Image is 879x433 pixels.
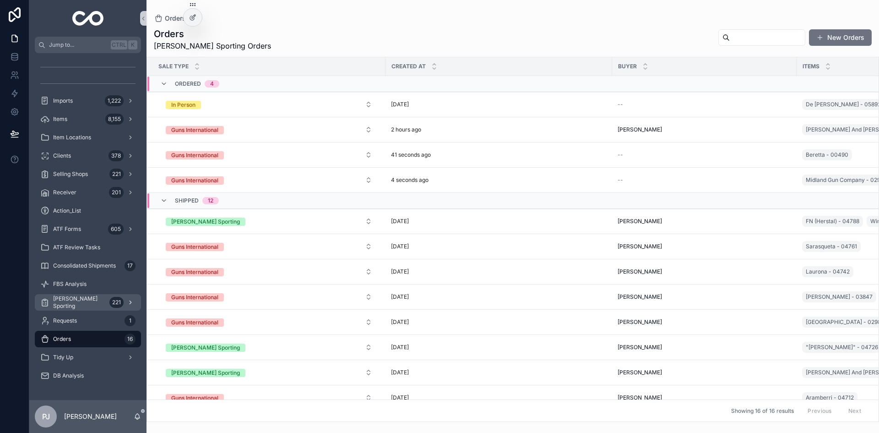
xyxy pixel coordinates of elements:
span: [PERSON_NAME] [618,344,662,351]
span: Receiver [53,189,76,196]
a: Select Button [158,171,380,189]
span: "[PERSON_NAME]" - 04726 [806,344,878,351]
a: Select Button [158,121,380,138]
a: [DATE] [391,369,607,376]
button: Select Button [158,289,380,305]
button: Select Button [158,389,380,406]
p: [DATE] [391,101,409,108]
div: 4 [210,80,214,88]
span: [PERSON_NAME] [618,293,662,301]
p: [PERSON_NAME] [64,412,117,421]
span: ATF Review Tasks [53,244,100,251]
span: [PERSON_NAME] [618,268,662,275]
div: [PERSON_NAME] Sporting [171,369,240,377]
div: 8,155 [105,114,124,125]
a: [PERSON_NAME] [618,243,791,250]
button: Select Button [158,213,380,230]
a: [PERSON_NAME] [618,318,791,326]
a: Action_List [35,203,141,219]
a: Sarasqueta - 04761 [802,241,861,252]
p: [DATE] [391,268,409,275]
span: [PERSON_NAME] Sporting [53,295,106,310]
img: App logo [72,11,104,26]
a: [PERSON_NAME] [618,218,791,225]
span: Beretta - 00490 [806,151,848,159]
div: [PERSON_NAME] Sporting [171,218,240,226]
span: PJ [42,411,50,422]
a: [PERSON_NAME] Sporting221 [35,294,141,311]
a: Select Button [158,288,380,306]
a: Select Button [158,146,380,164]
div: 605 [108,224,124,235]
a: Select Button [158,339,380,356]
a: Aramberri - 04712 [802,392,857,403]
button: Select Button [158,96,380,113]
a: [DATE] [391,101,607,108]
a: [DATE] [391,318,607,326]
button: Select Button [158,238,380,255]
a: Select Button [158,389,380,406]
div: 1 [125,315,136,326]
a: [PERSON_NAME] [618,369,791,376]
div: Guns International [171,268,218,276]
div: 1,222 [105,95,124,106]
div: Guns International [171,394,218,402]
span: ATF Forms [53,225,81,233]
div: In Person [171,101,195,109]
div: Guns International [171,151,218,159]
span: FBS Analysis [53,280,87,288]
span: Items [803,63,819,70]
span: Orders [53,335,71,343]
span: SHIPPED [175,197,199,204]
span: Jump to... [49,41,107,49]
a: [DATE] [391,293,607,301]
a: [PERSON_NAME] - 03847 [802,291,876,302]
div: 378 [109,150,124,161]
p: [DATE] [391,318,409,326]
span: Items [53,115,67,123]
div: Guns International [171,293,218,301]
span: Item Locations [53,134,91,141]
a: Items8,155 [35,111,141,127]
div: Guns International [171,318,218,327]
span: [PERSON_NAME] [618,369,662,376]
span: Selling Shops [53,170,88,178]
span: FN (Herstal) - 04788 [806,218,859,225]
span: Action_List [53,207,81,214]
span: [PERSON_NAME] [618,243,662,250]
span: [PERSON_NAME] [618,394,662,401]
a: Select Button [158,263,380,280]
button: Select Button [158,314,380,330]
p: [DATE] [391,218,409,225]
a: [DATE] [391,344,607,351]
a: Beretta - 00490 [802,149,852,160]
span: Buyer [618,63,637,70]
a: FBS Analysis [35,276,141,292]
a: 4 seconds ago [391,176,607,184]
a: [PERSON_NAME] [618,344,791,351]
div: scrollable content [29,53,146,396]
a: DB Analysis [35,367,141,384]
p: [DATE] [391,394,409,401]
span: Imports [53,97,73,104]
a: Clients378 [35,148,141,164]
a: -- [618,151,791,159]
a: -- [618,101,791,108]
button: New Orders [809,29,872,46]
button: Select Button [158,263,380,280]
div: 12 [208,197,213,204]
a: ATF Forms605 [35,221,141,237]
button: Select Button [158,364,380,381]
button: Select Button [158,339,380,356]
div: Guns International [171,126,218,134]
a: Orders16 [35,331,141,347]
p: 2 hours ago [391,126,421,133]
div: [PERSON_NAME] Sporting [171,344,240,352]
p: [DATE] [391,344,409,351]
span: Clients [53,152,71,159]
a: Imports1,222 [35,93,141,109]
div: 16 [125,334,136,345]
span: Showing 16 of 16 results [731,407,794,415]
a: Select Button [158,213,380,230]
